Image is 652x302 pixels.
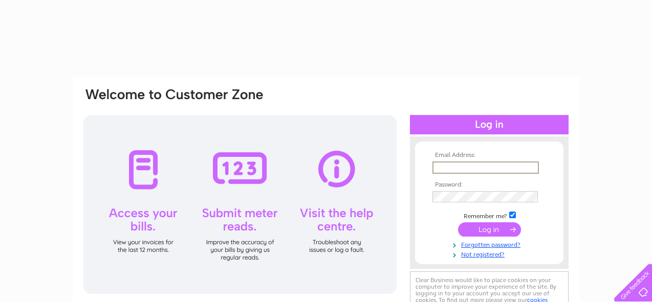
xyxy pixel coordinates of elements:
[432,249,549,259] a: Not registered?
[430,210,549,220] td: Remember me?
[432,239,549,249] a: Forgotten password?
[458,222,521,237] input: Submit
[430,152,549,159] th: Email Address:
[430,181,549,189] th: Password:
